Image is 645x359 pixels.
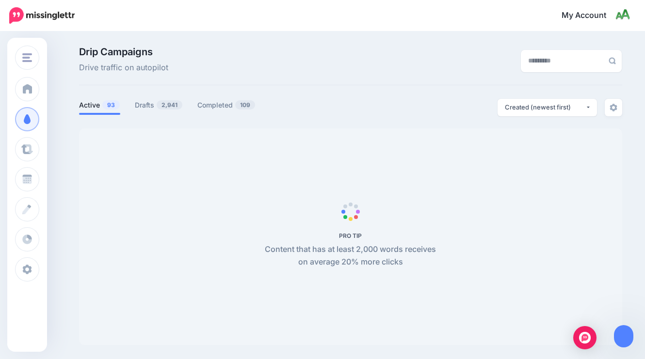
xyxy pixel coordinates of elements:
[9,7,75,24] img: Missinglettr
[22,53,32,62] img: menu.png
[135,99,183,111] a: Drafts2,941
[235,100,255,109] span: 109
[79,47,168,57] span: Drip Campaigns
[259,232,441,239] h5: PRO TIP
[79,99,120,111] a: Active93
[498,99,597,116] button: Created (newest first)
[610,104,617,111] img: settings-grey.png
[505,103,585,112] div: Created (newest first)
[609,57,616,64] img: search-grey-6.png
[79,62,168,74] span: Drive traffic on autopilot
[157,100,182,109] span: 2,941
[573,326,597,349] div: Open Intercom Messenger
[259,243,441,268] p: Content that has at least 2,000 words receives on average 20% more clicks
[197,99,256,111] a: Completed109
[102,100,120,109] span: 93
[552,4,630,28] a: My Account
